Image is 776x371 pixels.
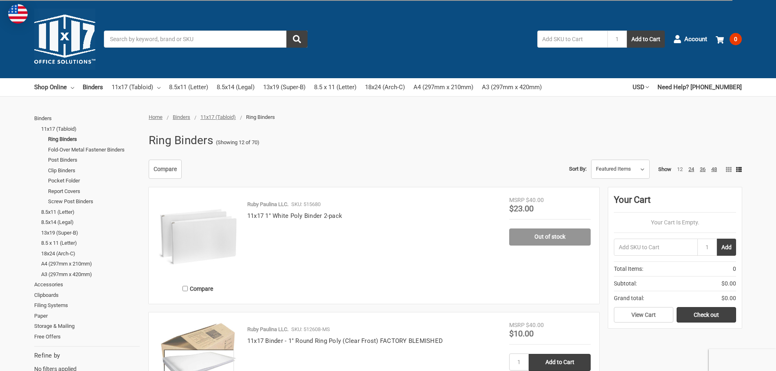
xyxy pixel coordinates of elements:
span: 0 [733,265,736,273]
a: 18x24 (Arch-C) [41,248,140,259]
span: Grand total: [614,294,644,303]
a: Account [673,29,707,50]
button: Add [717,239,736,256]
input: Add SKU to Cart [614,239,697,256]
a: 8.5x11 (Letter) [41,207,140,217]
a: Clip Binders [48,165,140,176]
div: Your Cart [614,193,736,213]
a: Report Covers [48,186,140,197]
span: Total Items: [614,265,643,273]
a: Post Binders [48,155,140,165]
a: Filing Systems [34,300,140,311]
a: A4 (297mm x 210mm) [41,259,140,269]
a: Clipboards [34,290,140,301]
a: Accessories [34,279,140,290]
h1: Ring Binders [149,130,213,151]
a: Paper [34,311,140,321]
div: MSRP [509,196,525,204]
a: 18x24 (Arch-C) [365,78,405,96]
img: 11x17 1" White Poly Binder 2-pack [157,196,239,277]
img: 11x17.com [34,9,95,70]
span: Ring Binders [246,114,275,120]
a: 13x19 (Super-B) [41,228,140,238]
a: Binders [173,114,190,120]
a: 8.5x14 (Legal) [41,217,140,228]
a: 8.5 x 11 (Letter) [41,238,140,248]
input: Add to Cart [529,354,591,371]
a: 13x19 (Super-B) [263,78,306,96]
a: USD [633,78,649,96]
a: Fold-Over Metal Fastener Binders [48,145,140,155]
span: 0 [730,33,742,45]
span: $40.00 [526,322,544,328]
a: 11x17 (Tabloid) [112,78,160,96]
a: Out of stock [509,228,591,246]
a: Pocket Folder [48,176,140,186]
a: 11x17 1" White Poly Binder 2-pack [247,212,342,220]
a: 36 [700,166,706,172]
a: Compare [149,160,182,179]
label: Sort By: [569,163,587,175]
a: Ring Binders [48,134,140,145]
a: Shop Online [34,78,74,96]
a: 11x17 Binder - 1" Round Ring Poly (Clear Frost) FACTORY BLEMISHED [247,337,443,345]
span: Subtotal: [614,279,637,288]
span: $0.00 [721,279,736,288]
input: Compare [182,286,188,291]
a: View Cart [614,307,673,323]
a: 11x17 (Tabloid) [41,124,140,134]
button: Add to Cart [627,31,665,48]
a: 48 [711,166,717,172]
a: 8.5 x 11 (Letter) [314,78,356,96]
span: Show [658,166,671,172]
a: 8.5x11 (Letter) [169,78,208,96]
a: A4 (297mm x 210mm) [413,78,473,96]
a: A3 (297mm x 420mm) [41,269,140,280]
input: Search by keyword, brand or SKU [104,31,308,48]
a: Check out [677,307,736,323]
a: Home [149,114,163,120]
label: Compare [157,282,239,295]
span: Account [684,35,707,44]
span: $10.00 [509,329,534,338]
a: 8.5x14 (Legal) [217,78,255,96]
p: SKU: 515680 [291,200,321,209]
div: MSRP [509,321,525,329]
a: A3 (297mm x 420mm) [482,78,542,96]
span: $40.00 [526,197,544,203]
a: 24 [688,166,694,172]
p: SKU: 512608-MS [291,325,330,334]
a: 12 [677,166,683,172]
a: 0 [716,29,742,50]
p: Ruby Paulina LLC. [247,200,288,209]
a: Screw Post Binders [48,196,140,207]
iframe: Google Customer Reviews [709,349,776,371]
a: 11x17 (Tabloid) [200,114,236,120]
span: $0.00 [721,294,736,303]
a: Need Help? [PHONE_NUMBER] [657,78,742,96]
img: duty and tax information for United States [8,4,28,24]
input: Add SKU to Cart [537,31,607,48]
span: $23.00 [509,204,534,213]
p: Your Cart Is Empty. [614,218,736,227]
a: Binders [83,78,103,96]
span: (Showing 12 of 70) [216,138,259,147]
a: Storage & Mailing [34,321,140,331]
p: Ruby Paulina LLC. [247,325,288,334]
a: Binders [34,113,140,124]
h5: Refine by [34,351,140,360]
a: Free Offers [34,331,140,342]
